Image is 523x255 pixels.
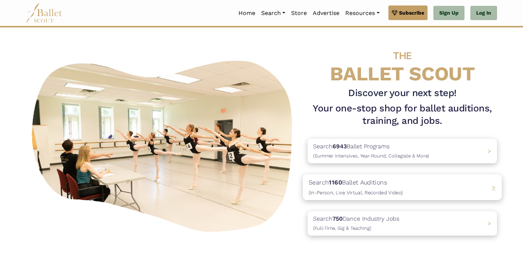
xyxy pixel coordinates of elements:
[313,153,429,159] span: (Summer Intensives, Year-Round, Collegiate & More)
[342,5,382,21] a: Resources
[470,6,497,20] a: Log In
[488,148,491,155] span: >
[308,175,497,199] a: Search1160Ballet Auditions(In-Person, Live Virtual, Recorded Video) >
[313,142,429,160] p: Search Ballet Programs
[236,5,258,21] a: Home
[332,215,343,222] b: 750
[313,214,399,233] p: Search Dance Industry Jobs
[392,9,398,17] img: gem.svg
[308,211,497,236] a: Search750Dance Industry Jobs(Full-Time, Gig & Teaching) >
[308,42,497,84] h4: BALLET SCOUT
[492,183,496,191] span: >
[288,5,310,21] a: Store
[329,179,342,186] b: 1160
[258,5,288,21] a: Search
[433,6,464,20] a: Sign Up
[313,225,371,231] span: (Full-Time, Gig & Teaching)
[310,5,342,21] a: Advertise
[488,220,491,227] span: >
[393,50,411,62] span: THE
[308,139,497,163] a: Search6943Ballet Programs(Summer Intensives, Year-Round, Collegiate & More)>
[309,177,403,197] p: Search Ballet Auditions
[399,9,424,17] span: Subscribe
[388,5,428,20] a: Subscribe
[26,53,302,236] img: A group of ballerinas talking to each other in a ballet studio
[308,87,497,99] h3: Discover your next step!
[308,102,497,127] h1: Your one-stop shop for ballet auditions, training, and jobs.
[309,190,403,195] span: (In-Person, Live Virtual, Recorded Video)
[332,143,347,150] b: 6943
